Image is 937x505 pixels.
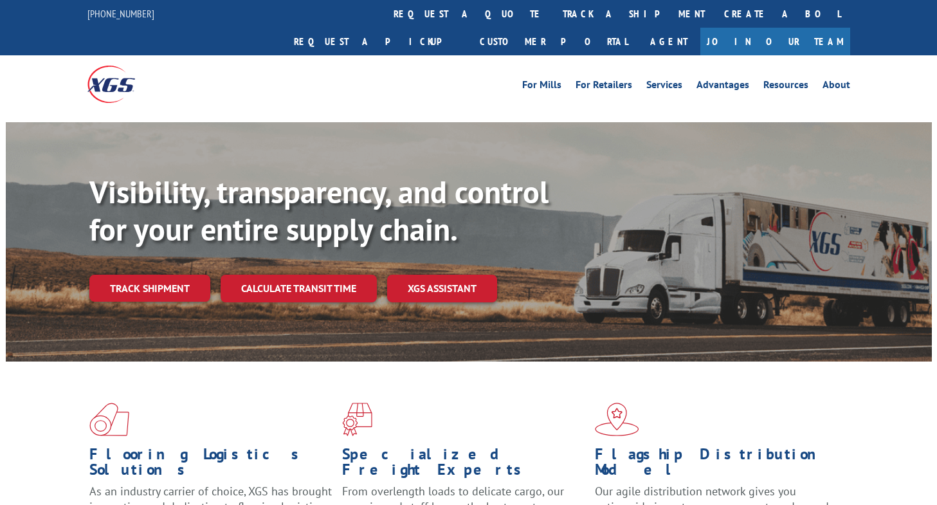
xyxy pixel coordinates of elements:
a: [PHONE_NUMBER] [87,7,154,20]
img: xgs-icon-focused-on-flooring-red [342,403,372,436]
a: Advantages [696,80,749,94]
a: Track shipment [89,275,210,302]
a: Join Our Team [700,28,850,55]
a: Services [646,80,682,94]
h1: Specialized Freight Experts [342,446,585,484]
a: XGS ASSISTANT [387,275,497,302]
a: Calculate transit time [221,275,377,302]
a: For Mills [522,80,561,94]
b: Visibility, transparency, and control for your entire supply chain. [89,172,549,249]
h1: Flooring Logistics Solutions [89,446,332,484]
a: Resources [763,80,808,94]
a: Customer Portal [470,28,637,55]
a: About [823,80,850,94]
a: For Retailers [576,80,632,94]
h1: Flagship Distribution Model [595,446,838,484]
img: xgs-icon-flagship-distribution-model-red [595,403,639,436]
a: Agent [637,28,700,55]
a: Request a pickup [284,28,470,55]
img: xgs-icon-total-supply-chain-intelligence-red [89,403,129,436]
